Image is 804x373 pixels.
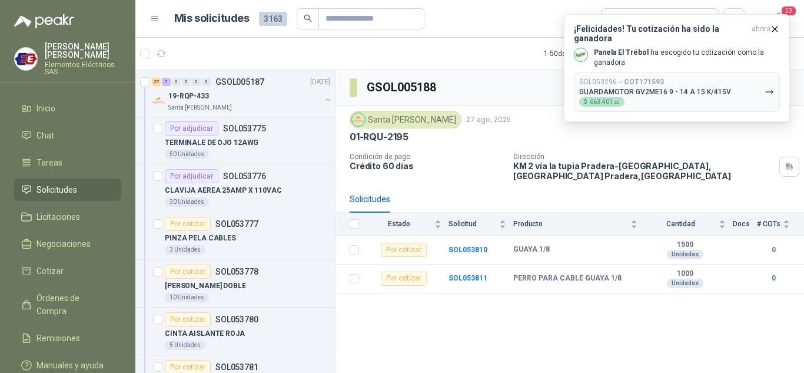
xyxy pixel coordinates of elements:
div: 27 [152,78,161,86]
div: 50 Unidades [165,150,209,159]
a: Por adjudicarSOL053776CLAVIJA AEREA 25AMP X 110VAC30 Unidades [135,164,335,212]
div: 7 [162,78,171,86]
a: Por adjudicarSOL053775TERMINALE DE OJO 12AWG50 Unidades [135,117,335,164]
a: Órdenes de Compra [14,287,121,322]
span: 663.401 [590,99,620,105]
img: Company Logo [15,48,37,70]
a: SOL053810 [448,246,487,254]
span: ahora [752,24,770,43]
h1: Mis solicitudes [174,10,250,27]
b: 0 [757,245,790,256]
div: 3 Unidades [165,245,205,255]
p: Santa [PERSON_NAME] [168,103,232,113]
p: [PERSON_NAME] DOBLE [165,280,246,292]
p: PINZA PELA CABLES [165,233,236,244]
a: SOL053811 [448,274,487,282]
div: Por cotizar [165,312,211,326]
p: 01-RQU-2195 [350,131,408,143]
p: SOL053777 [215,220,258,228]
p: Crédito 60 días [350,161,504,171]
a: Chat [14,124,121,147]
span: search [304,14,312,22]
p: TERMINALE DE OJO 12AWG [165,137,258,148]
button: ¡Felicidades! Tu cotización ha sido la ganadoraahora Company LogoPanela El Trébol ha escogido tu ... [564,14,790,122]
span: Remisiones [36,332,80,345]
p: SOL053776 [223,172,266,180]
span: Manuales y ayuda [36,359,104,372]
span: Negociaciones [36,237,91,250]
a: Inicio [14,97,121,120]
p: ha escogido tu cotización como la ganadora [594,48,780,68]
img: Logo peakr [14,14,74,28]
p: SOL053780 [215,315,258,324]
th: Solicitud [448,213,513,236]
div: Santa [PERSON_NAME] [350,111,461,128]
span: Tareas [36,156,62,169]
p: CINTA AISLANTE ROJA [165,328,245,339]
a: Negociaciones [14,233,121,255]
p: Dirección [513,153,775,161]
p: GUARDAMOTOR GV2ME16 9 - 14 A 15 K/415V [579,88,731,96]
div: 10 Unidades [165,293,209,302]
div: Solicitudes [350,193,390,206]
p: 19-RQP-433 [168,91,209,102]
span: Cantidad [644,220,716,228]
b: GUAYA 1/8 [513,245,550,255]
p: SOL053296 → [579,78,664,87]
a: Tareas [14,151,121,174]
p: [DATE] [310,77,330,88]
span: Órdenes de Compra [36,292,110,318]
span: Solicitud [448,220,497,228]
th: # COTs [757,213,804,236]
a: 27 7 0 0 0 0 GSOL005187[DATE] Company Logo19-RQP-433Santa [PERSON_NAME] [152,75,333,113]
a: Cotizar [14,260,121,282]
th: Producto [513,213,644,236]
b: 1000 [644,269,726,279]
th: Estado [366,213,448,236]
p: Elementos Eléctricos SAS [45,61,121,75]
a: Solicitudes [14,179,121,201]
span: Estado [366,220,432,228]
span: Licitaciones [36,210,80,223]
img: Company Logo [152,94,166,108]
button: 23 [769,8,790,29]
div: Por adjudicar [165,121,218,136]
span: 3163 [259,12,287,26]
b: PERRO PARA CABLE GUAYA 1/8 [513,274,622,283]
th: Cantidad [644,213,733,236]
div: $ [579,97,624,107]
span: Inicio [36,102,55,115]
p: SOL053775 [223,124,266,133]
img: Company Logo [574,48,587,61]
b: 1500 [644,240,726,250]
b: 0 [757,273,790,284]
div: 0 [202,78,211,86]
a: Licitaciones [14,206,121,228]
div: 0 [182,78,191,86]
p: GSOL005187 [215,78,264,86]
p: [PERSON_NAME] [PERSON_NAME] [45,42,121,59]
th: Docs [733,213,757,236]
div: Por adjudicar [165,169,218,183]
h3: ¡Felicidades! Tu cotización ha sido la ganadora [574,24,747,43]
p: SOL053778 [215,268,258,276]
div: Por cotizar [165,265,211,279]
div: Por cotizar [381,272,427,286]
h3: GSOL005188 [367,78,438,97]
div: 1 - 50 de 840 [544,44,616,63]
span: Chat [36,129,54,142]
a: Remisiones [14,327,121,349]
div: 5 Unidades [165,341,205,350]
p: KM 2 vía la tupia Pradera-[GEOGRAPHIC_DATA], [GEOGRAPHIC_DATA] Pradera , [GEOGRAPHIC_DATA] [513,161,775,181]
a: Por cotizarSOL053777PINZA PELA CABLES3 Unidades [135,212,335,260]
div: Todas [609,12,633,25]
p: CLAVIJA AEREA 25AMP X 110VAC [165,185,282,196]
div: 0 [192,78,201,86]
span: 23 [780,5,797,16]
a: Por cotizarSOL053780CINTA AISLANTE ROJA5 Unidades [135,308,335,355]
p: SOL053781 [215,363,258,371]
p: 27 ago, 2025 [466,114,511,126]
div: 30 Unidades [165,197,209,207]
